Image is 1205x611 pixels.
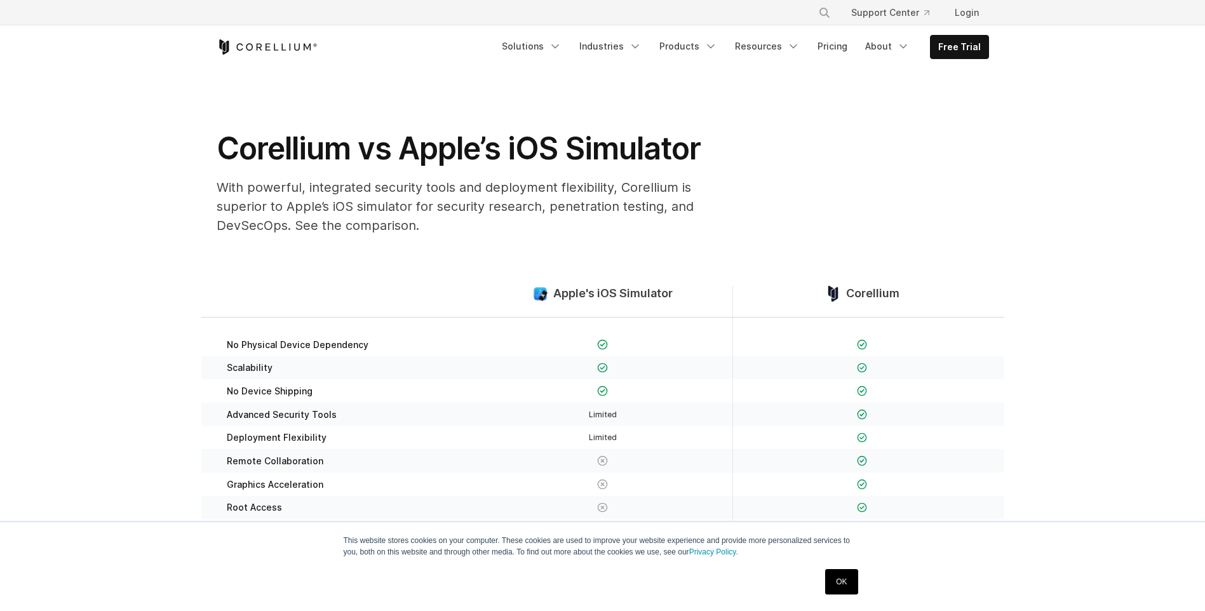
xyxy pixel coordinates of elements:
a: Resources [727,35,807,58]
a: Industries [572,35,649,58]
img: X [597,455,608,466]
img: Checkmark [597,386,608,396]
span: No Device Shipping [227,386,313,397]
a: OK [825,569,858,594]
span: Scalability [227,362,273,373]
img: Checkmark [857,386,868,396]
span: Corellium [846,286,899,301]
img: Checkmark [857,409,868,420]
div: Navigation Menu [494,35,989,59]
span: Remote Collaboration [227,455,323,467]
span: Deployment Flexibility [227,432,326,443]
img: compare_ios-simulator--large [532,286,548,302]
img: Checkmark [857,479,868,490]
img: X [597,502,608,513]
a: Pricing [810,35,855,58]
a: Products [652,35,725,58]
p: With powerful, integrated security tools and deployment flexibility, Corellium is superior to App... [217,178,725,235]
span: Root Access [227,502,282,513]
button: Search [813,1,836,24]
a: Corellium Home [217,39,318,55]
a: Solutions [494,35,569,58]
span: No Physical Device Dependency [227,339,368,351]
img: Checkmark [597,339,608,350]
a: Login [945,1,989,24]
img: Checkmark [597,363,608,373]
p: This website stores cookies on your computer. These cookies are used to improve your website expe... [344,535,862,558]
span: Limited [589,410,617,419]
span: Advanced Security Tools [227,409,337,420]
img: X [597,479,608,490]
img: Checkmark [857,455,868,466]
span: Limited [589,433,617,442]
a: Privacy Policy. [689,547,738,556]
div: Navigation Menu [803,1,989,24]
h1: Corellium vs Apple’s iOS Simulator [217,130,725,168]
img: Checkmark [857,502,868,513]
img: Checkmark [857,339,868,350]
a: Free Trial [931,36,988,58]
img: Checkmark [857,433,868,443]
a: About [858,35,917,58]
img: Checkmark [857,363,868,373]
span: Graphics Acceleration [227,479,323,490]
span: Apple's iOS Simulator [553,286,673,301]
a: Support Center [841,1,939,24]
